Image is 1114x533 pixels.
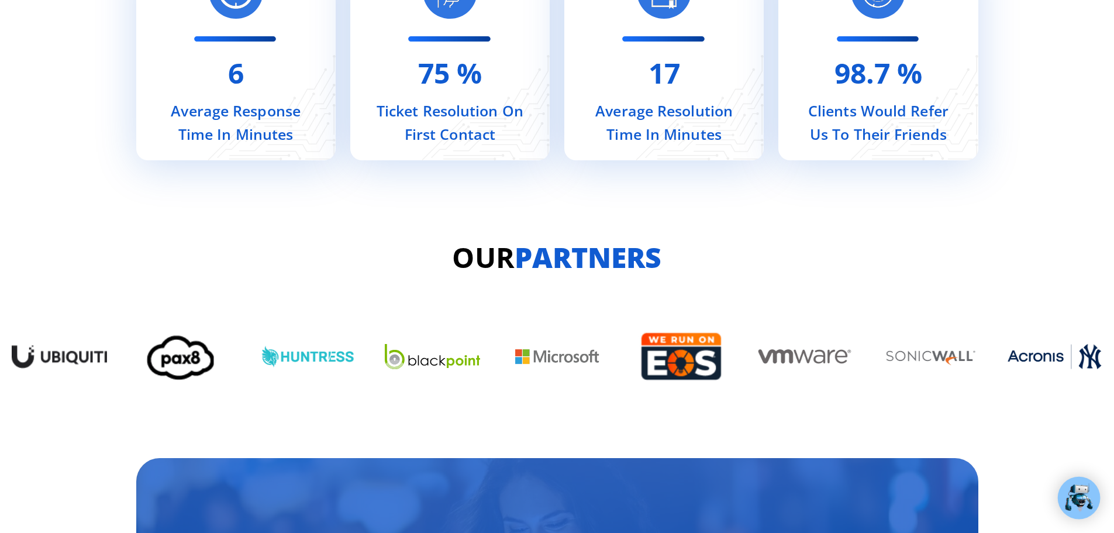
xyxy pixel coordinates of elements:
[408,36,492,42] img: divider
[589,99,739,146] h2: Average Resolution Time In Minutes
[1007,343,1102,371] div: 9 / 13
[649,54,680,92] span: 17
[457,54,482,92] span: %
[622,36,706,42] img: divider
[758,342,853,371] div: 7 / 13
[375,99,525,146] h2: Ticket Resolution On First Contact
[834,54,890,92] span: 98.7
[882,345,978,368] img: sonic wall
[194,36,278,42] img: divider
[12,341,107,372] img: Ubiquiti
[803,99,953,146] h2: Clients Would Refer Us To Their Friends
[136,329,231,383] img: pax
[882,345,978,368] div: 8 / 13
[634,324,729,390] img: EOS
[12,341,107,372] div: 1 / 13
[12,302,1102,411] div: Image Carousel
[836,36,921,42] img: divider
[509,345,605,368] div: 5 / 13
[897,54,922,92] span: %
[385,344,480,370] div: 4 / 13
[260,345,356,369] img: huntress
[1007,343,1102,371] img: Acronis NY
[228,54,244,92] span: 6
[515,238,662,276] strong: Partners
[161,99,311,146] h2: Average Response Time In Minutes
[418,54,450,92] span: 75
[634,324,729,390] div: 6 / 13
[385,344,480,370] img: blackpoint
[136,329,231,383] div: 2 / 13
[758,342,853,371] img: vmware
[177,236,937,278] h2: Our
[509,345,605,368] img: microsoft
[260,345,356,369] div: 3 / 13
